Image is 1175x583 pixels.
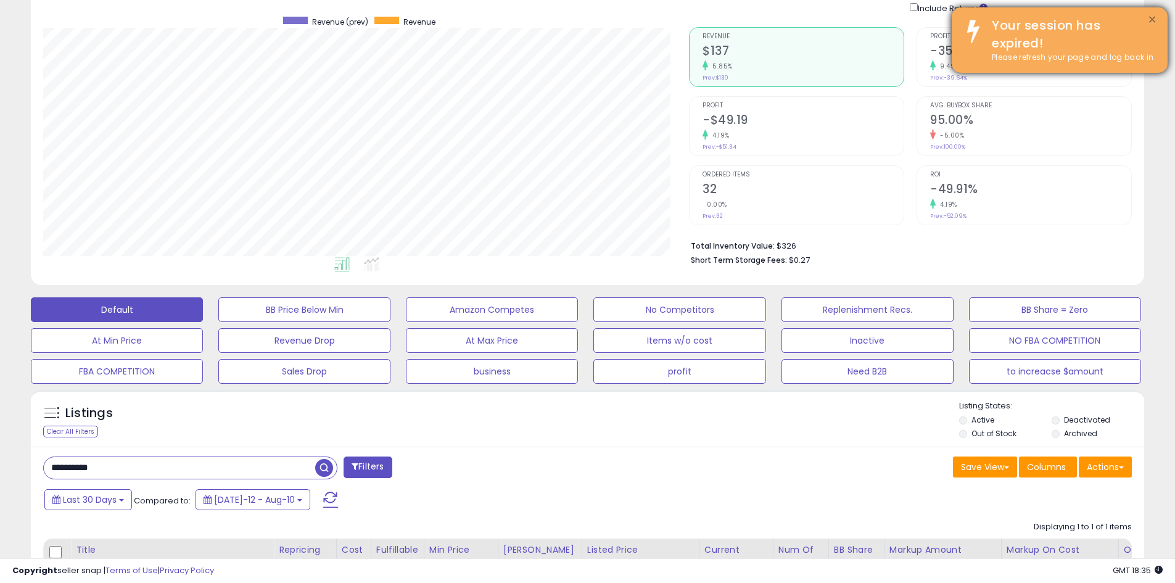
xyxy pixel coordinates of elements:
[344,457,392,478] button: Filters
[930,102,1131,109] span: Avg. Buybox Share
[593,297,765,322] button: No Competitors
[708,62,733,71] small: 5.85%
[31,359,203,384] button: FBA COMPETITION
[969,328,1141,353] button: NO FBA COMPETITION
[983,17,1158,52] div: Your session has expired!
[781,297,954,322] button: Replenishment Recs.
[901,1,1002,15] div: Include Returns
[43,426,98,437] div: Clear All Filters
[936,200,957,209] small: 4.19%
[1064,415,1110,425] label: Deactivated
[703,182,904,199] h2: 32
[930,74,967,81] small: Prev: -39.64%
[342,544,366,556] div: Cost
[971,428,1016,439] label: Out of Stock
[503,544,577,556] div: [PERSON_NAME]
[31,297,203,322] button: Default
[1064,428,1097,439] label: Archived
[1113,564,1163,576] span: 2025-09-15 18:35 GMT
[691,255,787,265] b: Short Term Storage Fees:
[429,544,493,556] div: Min Price
[1147,12,1157,28] button: ×
[1124,544,1169,569] div: Ordered Items
[312,17,368,27] span: Revenue (prev)
[704,544,768,569] div: Current Buybox Price
[971,415,994,425] label: Active
[889,544,996,556] div: Markup Amount
[936,131,964,140] small: -5.00%
[593,359,765,384] button: profit
[789,254,810,266] span: $0.27
[703,33,904,40] span: Revenue
[969,297,1141,322] button: BB Share = Zero
[218,297,390,322] button: BB Price Below Min
[691,238,1123,252] li: $326
[214,494,295,506] span: [DATE]-12 - Aug-10
[936,62,960,71] small: 9.49%
[1079,457,1132,478] button: Actions
[1019,457,1077,478] button: Columns
[218,359,390,384] button: Sales Drop
[953,457,1017,478] button: Save View
[1034,521,1132,533] div: Displaying 1 to 1 of 1 items
[703,212,723,220] small: Prev: 32
[708,131,730,140] small: 4.19%
[587,544,694,556] div: Listed Price
[376,544,419,569] div: Fulfillable Quantity
[930,212,967,220] small: Prev: -52.09%
[930,113,1131,130] h2: 95.00%
[983,52,1158,64] div: Please refresh your page and log back in
[279,544,331,556] div: Repricing
[196,489,310,510] button: [DATE]-12 - Aug-10
[406,297,578,322] button: Amazon Competes
[778,544,823,569] div: Num of Comp.
[781,328,954,353] button: Inactive
[703,74,728,81] small: Prev: $130
[12,564,57,576] strong: Copyright
[930,33,1131,40] span: Profit [PERSON_NAME]
[134,495,191,507] span: Compared to:
[593,328,765,353] button: Items w/o cost
[160,564,214,576] a: Privacy Policy
[403,17,435,27] span: Revenue
[930,44,1131,60] h2: -35.88%
[31,328,203,353] button: At Min Price
[691,241,775,251] b: Total Inventory Value:
[406,328,578,353] button: At Max Price
[1027,461,1066,473] span: Columns
[218,328,390,353] button: Revenue Drop
[703,44,904,60] h2: $137
[105,564,158,576] a: Terms of Use
[1007,544,1113,556] div: Markup on Cost
[12,565,214,577] div: seller snap | |
[703,113,904,130] h2: -$49.19
[834,544,879,569] div: BB Share 24h.
[930,143,965,151] small: Prev: 100.00%
[703,102,904,109] span: Profit
[703,172,904,178] span: Ordered Items
[406,359,578,384] button: business
[969,359,1141,384] button: to increacse $amount
[959,400,1144,412] p: Listing States:
[781,359,954,384] button: Need B2B
[65,405,113,422] h5: Listings
[44,489,132,510] button: Last 30 Days
[703,200,727,209] small: 0.00%
[703,143,736,151] small: Prev: -$51.34
[76,544,268,556] div: Title
[63,494,117,506] span: Last 30 Days
[930,182,1131,199] h2: -49.91%
[930,172,1131,178] span: ROI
